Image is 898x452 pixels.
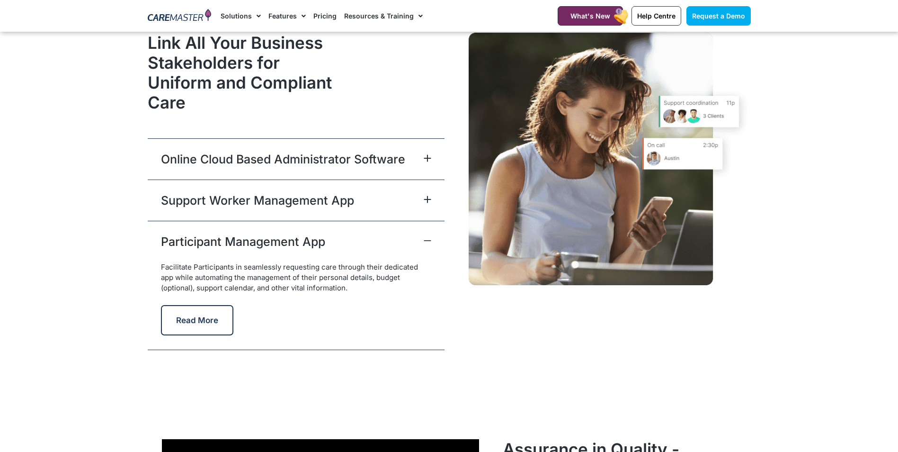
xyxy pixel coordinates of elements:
a: Online Cloud Based Administrator Software [161,151,405,168]
span: Request a Demo [692,12,745,20]
span: What's New [570,12,610,20]
a: Participant Management App [161,233,325,250]
a: Support Worker Management App [161,192,354,209]
img: CareMaster Logo [148,9,212,23]
a: Request a Demo [686,6,751,26]
div: Participant Management App [148,262,445,350]
a: Read More [161,316,233,325]
span: Help Centre [637,12,676,20]
div: Online Cloud Based Administrator Software [148,138,445,180]
button: Read More [161,305,233,335]
span: Facilitate Participants in seamlessly requesting care through their dedicated app while automatin... [161,262,418,292]
h2: Link All Your Business Stakeholders for Uniform and Compliant Care [148,33,347,112]
div: Support Worker Management App [148,180,445,221]
img: A CareMaster NDIS Participant checks out the support list available through the NDIS Participant ... [469,33,751,286]
a: What's New [558,6,623,26]
div: Participant Management App [148,221,445,262]
a: Help Centre [631,6,681,26]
